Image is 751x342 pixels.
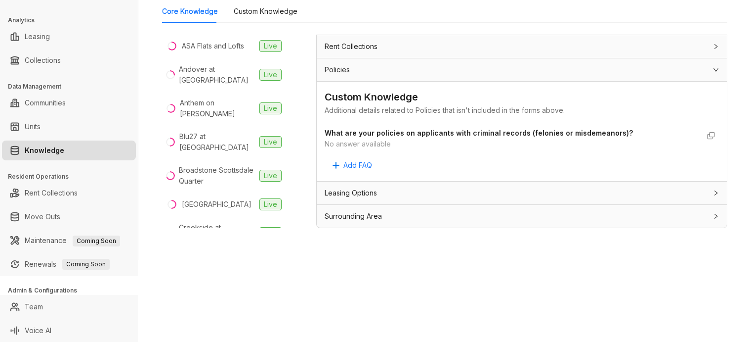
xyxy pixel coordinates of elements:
a: Knowledge [25,141,64,160]
span: Rent Collections [325,41,377,52]
li: Knowledge [2,141,136,160]
span: collapsed [713,213,719,219]
h3: Admin & Configurations [8,286,138,295]
li: Team [2,297,136,317]
span: Policies [325,64,350,75]
li: Renewals [2,254,136,274]
span: Live [259,136,282,148]
span: Add FAQ [343,160,372,171]
li: Rent Collections [2,183,136,203]
span: Live [259,40,282,52]
span: collapsed [713,190,719,196]
li: Move Outs [2,207,136,227]
div: Custom Knowledge [325,90,719,105]
div: Rent Collections [317,35,727,58]
span: Live [259,227,282,239]
h3: Resident Operations [8,172,138,181]
div: Andover at [GEOGRAPHIC_DATA] [179,64,255,86]
span: Leasing Options [325,188,377,198]
li: Units [2,117,136,137]
div: Additional details related to Policies that isn't included in the forms above. [325,105,719,116]
a: Units [25,117,41,137]
div: Anthem on [PERSON_NAME] [180,98,255,119]
div: Leasing Options [317,182,727,204]
span: collapsed [713,44,719,49]
a: Leasing [25,27,50,47]
a: Voice AI [25,321,51,341]
h3: Data Management [8,82,138,91]
div: Policies [317,58,727,81]
li: Leasing [2,27,136,47]
strong: What are your policies on applicants with criminal records (felonies or misdemeanors)? [325,129,633,137]
span: Live [259,69,282,81]
div: [GEOGRAPHIC_DATA] [182,199,251,210]
div: Broadstone Scottsdale Quarter [179,165,255,187]
button: Add FAQ [325,157,380,173]
li: Maintenance [2,231,136,250]
div: Core Knowledge [162,6,218,17]
span: Live [259,198,282,210]
span: Coming Soon [73,236,120,246]
div: Surrounding Area [317,205,727,228]
li: Communities [2,93,136,113]
span: expanded [713,67,719,73]
li: Voice AI [2,321,136,341]
a: RenewalsComing Soon [25,254,110,274]
a: Communities [25,93,66,113]
span: Live [259,170,282,182]
span: Surrounding Area [325,211,382,222]
span: Live [259,102,282,114]
a: Team [25,297,43,317]
a: Collections [25,50,61,70]
div: Custom Knowledge [234,6,297,17]
div: No answer available [325,139,699,149]
h3: Analytics [8,16,138,25]
div: ASA Flats and Lofts [182,41,244,51]
li: Collections [2,50,136,70]
div: Creekside at [GEOGRAPHIC_DATA] [179,222,255,244]
a: Move Outs [25,207,60,227]
div: Blu27 at [GEOGRAPHIC_DATA] [179,131,255,153]
a: Rent Collections [25,183,78,203]
span: Coming Soon [62,259,110,270]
